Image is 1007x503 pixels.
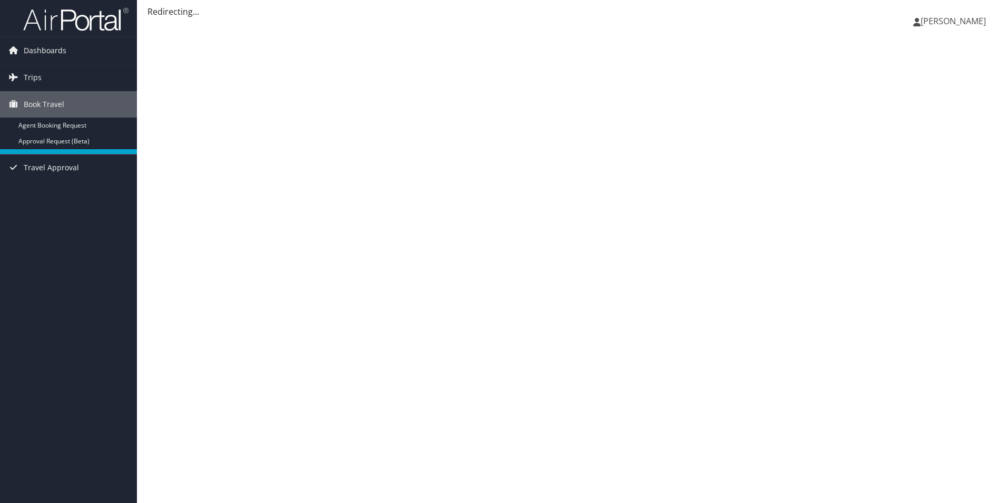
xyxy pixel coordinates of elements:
[24,91,64,118] span: Book Travel
[921,15,986,27] span: [PERSON_NAME]
[23,7,129,32] img: airportal-logo.png
[147,5,996,18] div: Redirecting...
[24,37,66,64] span: Dashboards
[913,5,996,37] a: [PERSON_NAME]
[24,154,79,181] span: Travel Approval
[24,64,42,91] span: Trips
